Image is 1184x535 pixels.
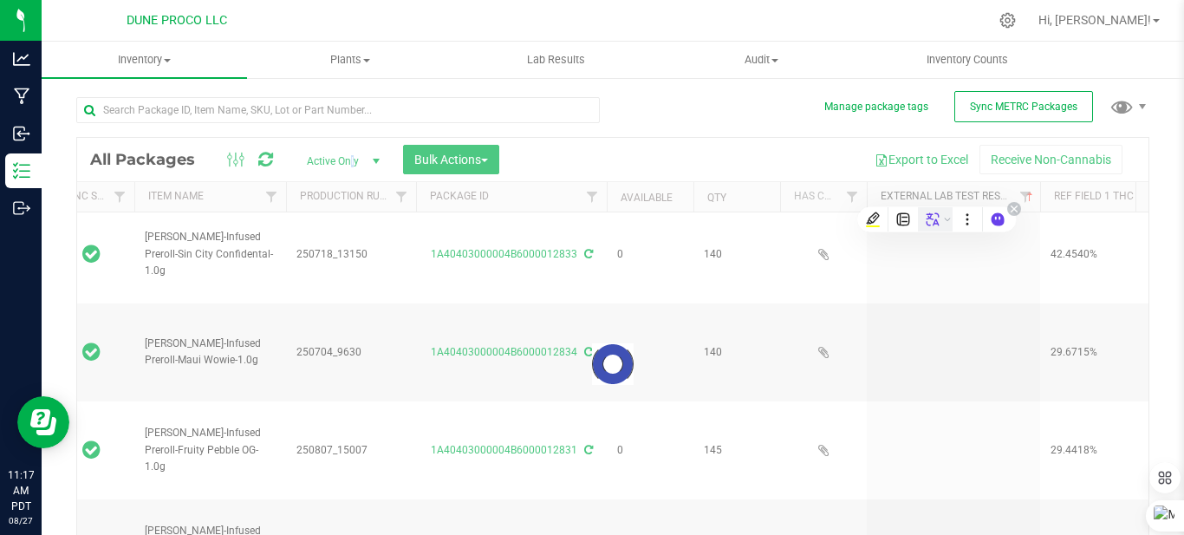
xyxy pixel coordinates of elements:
span: Plants [248,52,452,68]
span: Inventory [42,52,247,68]
input: Search Package ID, Item Name, SKU, Lot or Part Number... [76,97,600,123]
p: 11:17 AM PDT [8,467,34,514]
a: Inventory Counts [864,42,1070,78]
div: Manage settings [997,12,1018,29]
inline-svg: Manufacturing [13,88,30,105]
iframe: Resource center [17,396,69,448]
button: Sync METRC Packages [954,91,1093,122]
span: Lab Results [504,52,608,68]
p: 08/27 [8,514,34,527]
a: Plants [247,42,452,78]
span: Inventory Counts [903,52,1031,68]
inline-svg: Analytics [13,50,30,68]
inline-svg: Inventory [13,162,30,179]
inline-svg: Inbound [13,125,30,142]
a: Lab Results [452,42,658,78]
a: Audit [659,42,864,78]
span: Sync METRC Packages [970,101,1077,113]
span: Hi, [PERSON_NAME]! [1038,13,1151,27]
button: Manage package tags [824,100,928,114]
a: Inventory [42,42,247,78]
span: DUNE PROCO LLC [127,13,227,28]
inline-svg: Outbound [13,199,30,217]
span: Audit [660,52,863,68]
